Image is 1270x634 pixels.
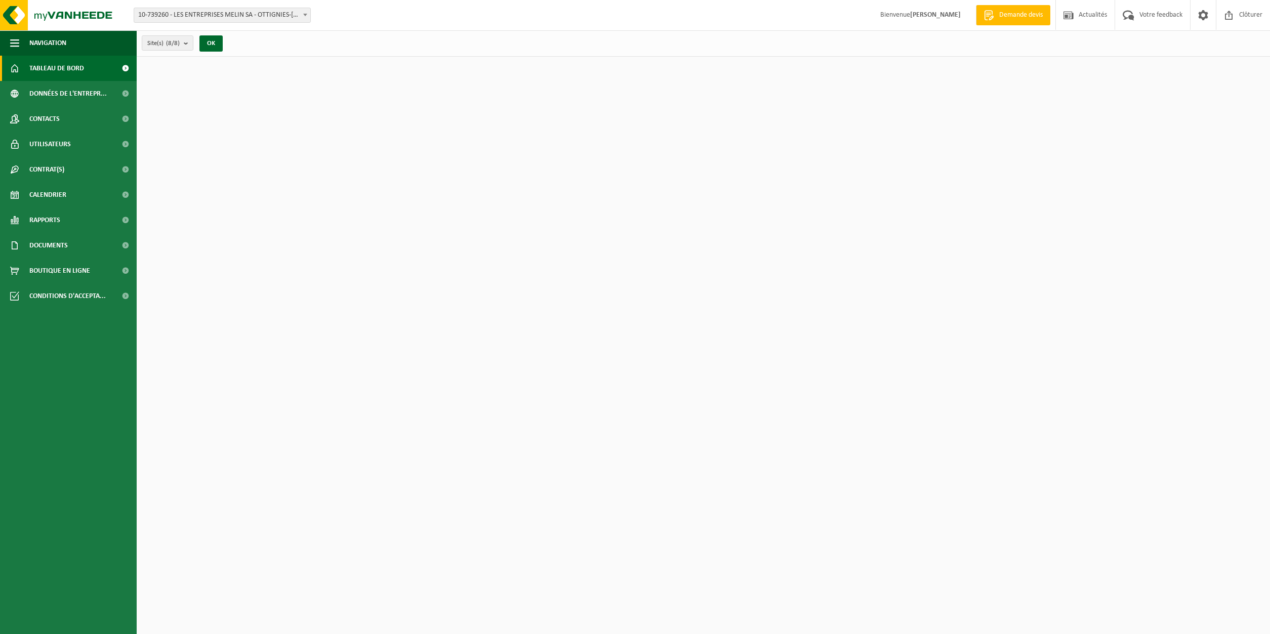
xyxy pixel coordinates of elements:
[29,56,84,81] span: Tableau de bord
[199,35,223,52] button: OK
[29,30,66,56] span: Navigation
[134,8,310,22] span: 10-739260 - LES ENTREPRISES MELIN SA - OTTIGNIES-LOUVAIN-LA-NEUVE
[147,36,180,51] span: Site(s)
[910,11,961,19] strong: [PERSON_NAME]
[166,40,180,47] count: (8/8)
[976,5,1050,25] a: Demande devis
[29,132,71,157] span: Utilisateurs
[29,182,66,207] span: Calendrier
[29,258,90,283] span: Boutique en ligne
[142,35,193,51] button: Site(s)(8/8)
[29,81,107,106] span: Données de l'entrepr...
[29,283,106,309] span: Conditions d'accepta...
[134,8,311,23] span: 10-739260 - LES ENTREPRISES MELIN SA - OTTIGNIES-LOUVAIN-LA-NEUVE
[29,106,60,132] span: Contacts
[29,207,60,233] span: Rapports
[29,157,64,182] span: Contrat(s)
[29,233,68,258] span: Documents
[997,10,1045,20] span: Demande devis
